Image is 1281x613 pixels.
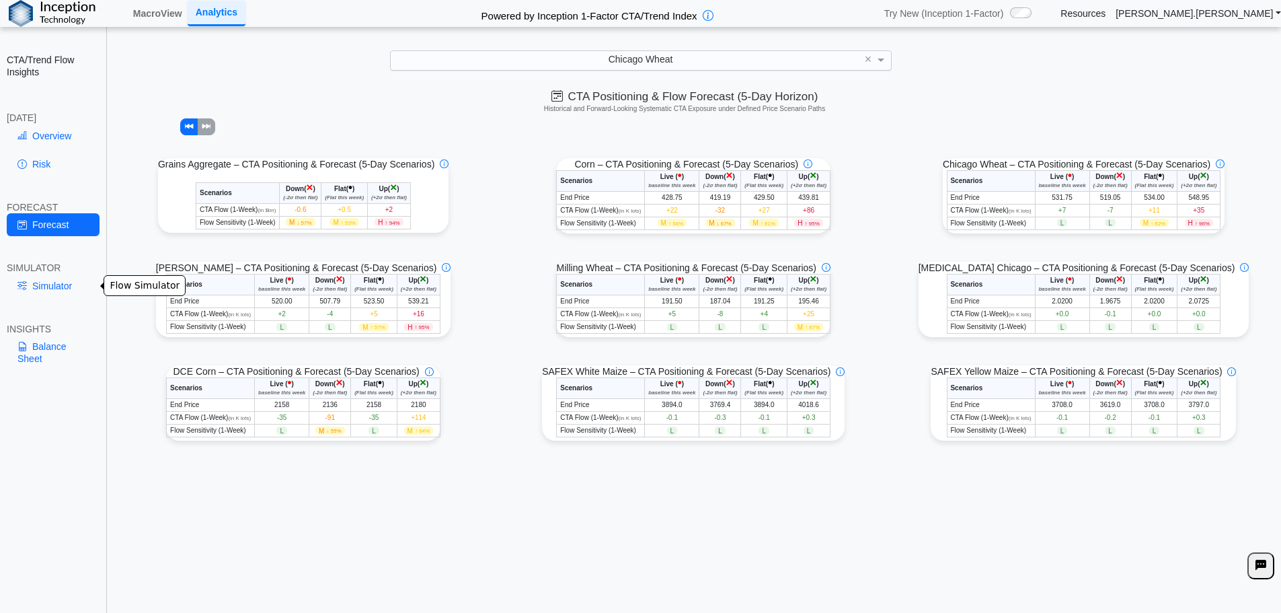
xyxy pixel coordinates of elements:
span: +0.0 [1148,310,1161,318]
span: Flat [754,277,766,284]
td: 519.05 [1089,191,1131,204]
i: (Flat this week) [1135,390,1174,396]
th: Scenarios [557,378,645,399]
td: 439.81 [787,191,830,204]
span: ↑ 96% [1195,221,1210,227]
span: H [794,219,822,227]
span: ↑ 95% [805,221,820,227]
span: Down [1095,173,1114,180]
span: H [375,218,403,226]
span: CTA Flow (1-Week) [170,310,251,318]
a: Analytics [188,1,245,26]
span: SAFEX Yellow Maize – CTA Positioning & Forecast (5-Day Scenarios) [931,365,1222,377]
span: • [1068,169,1072,182]
a: Simulator [7,275,100,297]
span: • [1158,376,1162,389]
th: ( ) [1177,378,1220,399]
span: +5 [668,310,676,318]
span: 2.0200 [1052,297,1073,305]
span: × [810,376,816,389]
span: +25 [803,310,814,318]
th: Scenarios [557,275,645,295]
span: ↓ 67% [716,221,731,227]
span: Grains Aggregate – CTA Positioning & Forecast (5-Day Scenarios) [158,158,434,170]
span: × [390,181,397,194]
i: (+2σ then flat) [791,182,826,188]
span: 2158 [274,401,289,408]
td: 2136 [309,399,351,412]
span: Up [379,185,388,192]
span: 3894.0 [662,401,683,408]
span: M [1140,219,1169,227]
a: Overview [7,124,100,147]
i: (+2σ then flat) [401,286,436,292]
span: • [288,273,292,285]
td: 2180 [397,399,440,412]
i: (+2σ then flat) [791,286,826,292]
th: ( ) [351,378,397,399]
span: +86 [803,207,814,214]
span: • [678,376,682,389]
i: (Flat this week) [744,182,783,188]
th: ( ) [368,182,411,203]
i: (-2σ then flat) [703,390,737,396]
i: (Flat this week) [744,390,783,396]
span: Up [799,277,808,284]
i: (+2σ then flat) [791,390,826,396]
span: Flat [1144,277,1156,284]
span: • [768,169,772,182]
span: × [1200,273,1206,285]
span: Milling Wheat – CTA Positioning & Forecast (5-Day Scenarios) [557,262,816,274]
span: Up [1189,173,1198,180]
span: CTA Flow (1-Week) [950,310,1031,318]
th: ( ) [741,275,787,295]
i: (+2σ then flat) [1181,286,1216,292]
i: (Flat this week) [325,194,364,201]
span: M [705,219,735,227]
th: ( ) [699,275,741,295]
i: baseline this week [1038,390,1085,396]
th: ( ) [1131,275,1177,295]
span: L [1105,219,1116,227]
td: 2158 [351,399,397,412]
span: ↑ 61% [761,221,775,227]
span: +5 [370,310,377,318]
th: ( ) [787,275,830,295]
span: Flat [1144,173,1156,180]
span: [PERSON_NAME] – CTA Positioning & Forecast (5-Day Scenarios) [156,262,437,274]
span: +11 [1149,207,1160,214]
h2: Powered by Inception 1-Factor CTA/Trend Index [476,4,703,23]
th: ( ) [1177,275,1220,295]
span: × [726,273,733,285]
span: Up [1189,380,1198,388]
span: -4 [327,310,333,318]
th: ( ) [741,378,787,399]
span: -35 [277,414,286,421]
a: Risk [7,153,100,176]
img: info-icon.svg [1240,263,1249,272]
td: 3769.4 [699,399,741,412]
span: × [1200,169,1206,182]
span: • [348,181,352,194]
img: info-icon.svg [1216,159,1225,168]
th: ( ) [787,170,830,191]
span: Chicago Wheat [609,54,673,65]
span: Flat [334,185,346,192]
th: Scenarios [196,182,280,203]
span: +35 [1193,207,1204,214]
th: ( ) [699,378,741,399]
th: Scenarios [167,378,255,399]
span: • [768,273,772,285]
i: (-2σ then flat) [313,390,347,396]
span: • [1158,169,1162,182]
span: • [768,376,772,389]
td: 3708.0 [1131,399,1177,412]
span: • [1158,273,1162,285]
span: CTA Flow (1-Week) [950,207,1031,214]
td: 507.79 [309,295,351,308]
i: (Flat this week) [1135,182,1174,188]
span: End Price [950,401,979,408]
span: L [1057,323,1068,331]
span: Down [315,277,334,284]
th: ( ) [741,170,787,191]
